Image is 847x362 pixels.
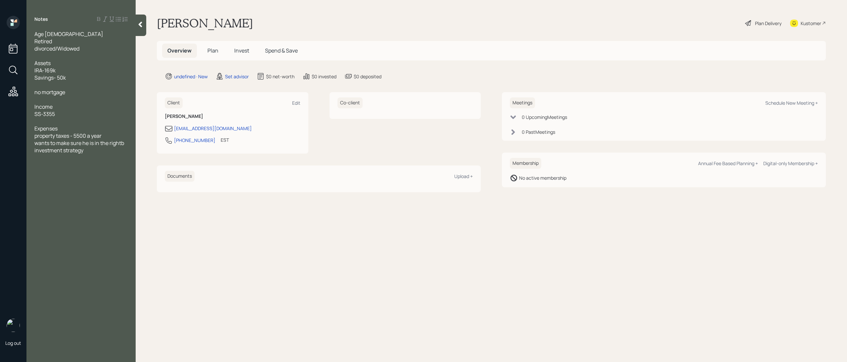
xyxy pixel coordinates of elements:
div: 0 Upcoming Meeting s [522,114,567,121]
span: Overview [167,47,192,54]
h6: Meetings [510,97,535,108]
div: 0 Past Meeting s [522,128,555,135]
span: Savings- 50k [34,74,66,81]
img: retirable_logo.png [7,319,20,332]
span: Invest [234,47,249,54]
div: Set advisor [225,73,249,80]
h6: Client [165,97,183,108]
div: Edit [292,100,300,106]
span: Income [34,103,53,110]
div: [PHONE_NUMBER] [174,137,215,144]
div: $0 invested [312,73,336,80]
span: Retired [34,38,52,45]
h6: Documents [165,171,195,182]
h1: [PERSON_NAME] [157,16,253,30]
div: undefined · New [174,73,208,80]
div: [EMAIL_ADDRESS][DOMAIN_NAME] [174,125,252,132]
span: property taxes - 5500 a year [34,132,102,139]
div: EST [221,136,229,143]
div: $0 net-worth [266,73,294,80]
div: Schedule New Meeting + [765,100,818,106]
span: wants to make sure he is in the rightb investment strategy [34,139,125,154]
div: No active membership [519,174,566,181]
div: Upload + [454,173,473,179]
span: Expenses [34,125,58,132]
span: Plan [207,47,218,54]
span: no mortgage [34,89,65,96]
div: Annual Fee Based Planning + [698,160,758,166]
div: Digital-only Membership + [763,160,818,166]
div: Plan Delivery [755,20,781,27]
h6: Membership [510,158,541,169]
span: divorced/Widowed [34,45,79,52]
div: Log out [5,340,21,346]
div: Kustomer [801,20,821,27]
span: Age [DEMOGRAPHIC_DATA] [34,30,103,38]
span: Assets [34,59,51,67]
h6: Co-client [337,97,363,108]
span: Spend & Save [265,47,298,54]
span: IRA-169k [34,67,56,74]
span: SS-3355 [34,110,55,118]
h6: [PERSON_NAME] [165,114,300,119]
label: Notes [34,16,48,22]
div: $0 deposited [354,73,381,80]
